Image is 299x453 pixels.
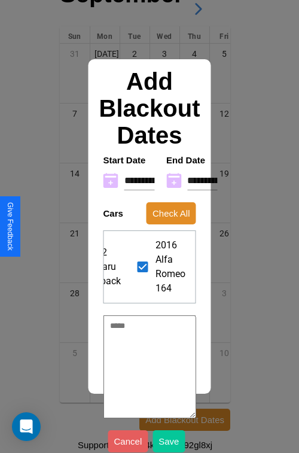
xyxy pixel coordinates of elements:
[103,208,123,218] h4: Cars
[166,155,218,165] h4: End Date
[155,238,186,296] span: 2016 Alfa Romeo 164
[97,68,202,149] h2: Add Blackout Dates
[147,202,196,224] button: Check All
[103,155,155,165] h4: Start Date
[6,202,14,251] div: Give Feedback
[108,430,148,452] button: Cancel
[86,245,121,288] span: 2022 Subaru Outback
[12,412,41,441] div: Open Intercom Messenger
[152,430,185,452] button: Save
